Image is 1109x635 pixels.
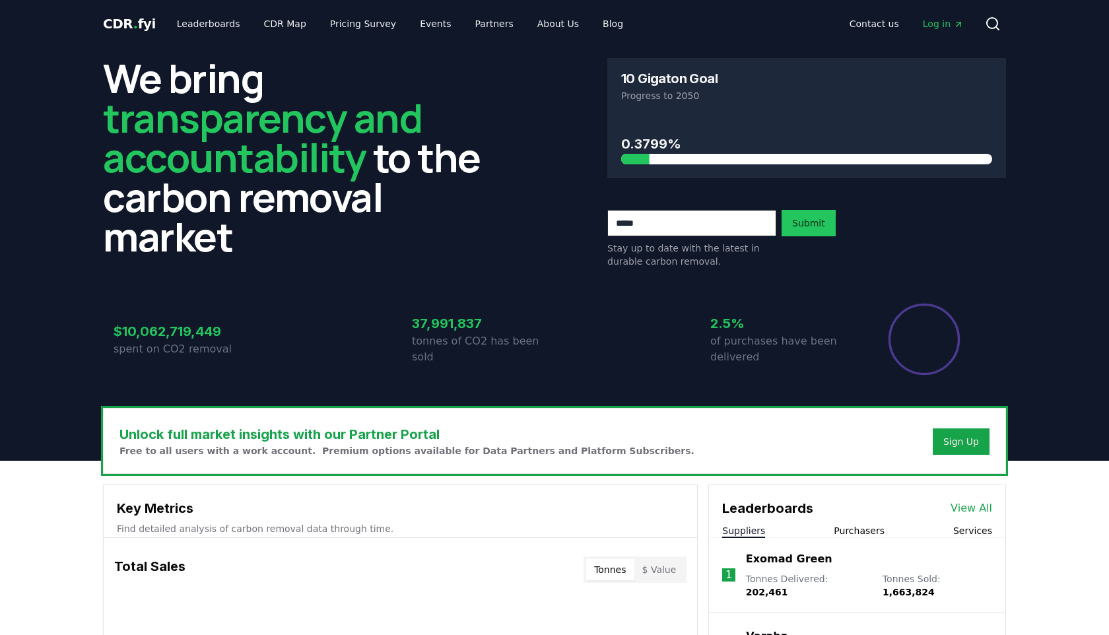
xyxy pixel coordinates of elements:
h3: $10,062,719,449 [114,321,256,341]
h3: 2.5% [710,314,853,333]
span: . [133,16,138,32]
h3: 37,991,837 [412,314,554,333]
h3: 0.3799% [621,134,992,154]
p: Tonnes Sold : [883,572,992,599]
a: Pricing Survey [319,12,407,36]
h3: Key Metrics [117,498,684,518]
p: of purchases have been delivered [710,333,853,365]
a: Sign Up [943,435,979,448]
p: Tonnes Delivered : [746,572,869,599]
p: Free to all users with a work account. Premium options available for Data Partners and Platform S... [119,444,694,457]
span: CDR fyi [103,16,156,32]
div: Percentage of sales delivered [887,302,961,376]
span: 1,663,824 [883,587,935,597]
a: Blog [592,12,634,36]
p: 1 [725,567,732,583]
p: Progress to 2050 [621,89,992,102]
span: 202,461 [746,587,788,597]
a: CDR.fyi [103,15,156,33]
button: Tonnes [586,559,634,580]
button: Suppliers [722,524,765,537]
nav: Main [166,12,634,36]
a: CDR Map [253,12,317,36]
button: Services [953,524,992,537]
p: Stay up to date with the latest in durable carbon removal. [607,242,776,268]
a: Exomad Green [746,551,832,567]
a: Log in [912,12,974,36]
a: Contact us [839,12,910,36]
button: Sign Up [933,428,990,455]
a: About Us [527,12,589,36]
h3: 10 Gigaton Goal [621,72,718,85]
button: Purchasers [834,524,885,537]
h3: Total Sales [114,556,185,583]
button: $ Value [634,559,685,580]
a: Leaderboards [166,12,251,36]
h3: Unlock full market insights with our Partner Portal [119,424,694,444]
button: Submit [782,210,836,236]
a: Events [409,12,461,36]
p: spent on CO2 removal [114,341,256,357]
h3: Leaderboards [722,498,813,518]
span: transparency and accountability [103,90,422,184]
h2: We bring to the carbon removal market [103,58,502,256]
a: Partners [465,12,524,36]
nav: Main [839,12,974,36]
a: View All [951,500,992,516]
span: Log in [923,17,964,30]
p: tonnes of CO2 has been sold [412,333,554,365]
p: Find detailed analysis of carbon removal data through time. [117,522,684,535]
